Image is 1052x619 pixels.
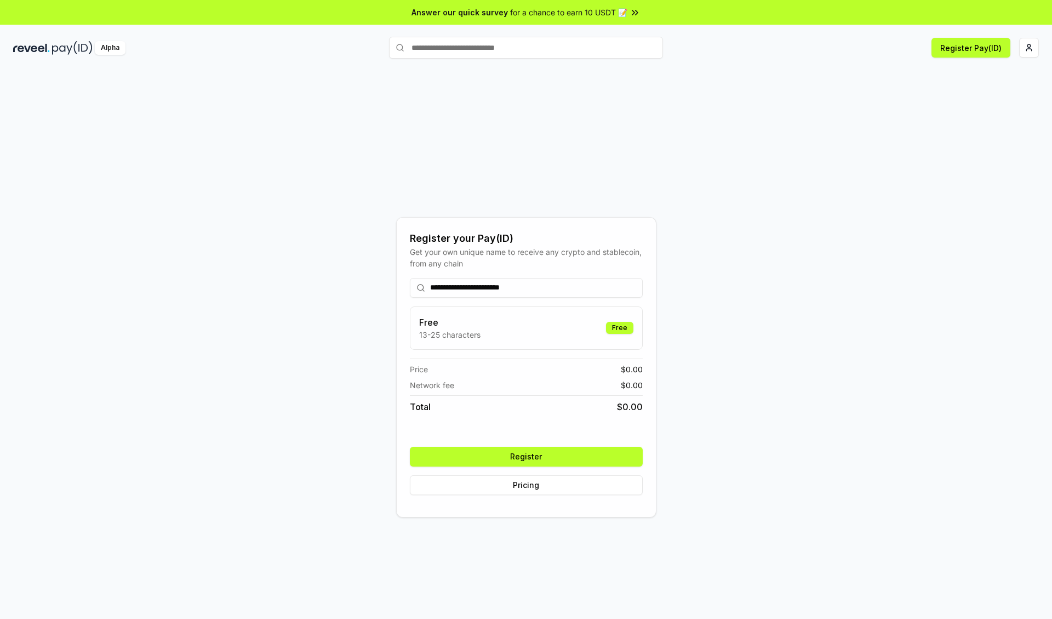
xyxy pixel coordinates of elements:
[617,400,643,413] span: $ 0.00
[410,231,643,246] div: Register your Pay(ID)
[410,364,428,375] span: Price
[411,7,508,18] span: Answer our quick survey
[621,379,643,391] span: $ 0.00
[52,41,93,55] img: pay_id
[95,41,125,55] div: Alpha
[13,41,50,55] img: reveel_dark
[410,475,643,495] button: Pricing
[419,316,481,329] h3: Free
[410,400,431,413] span: Total
[606,322,633,334] div: Free
[419,329,481,340] p: 13-25 characters
[621,364,643,375] span: $ 0.00
[410,379,454,391] span: Network fee
[510,7,627,18] span: for a chance to earn 10 USDT 📝
[931,38,1010,58] button: Register Pay(ID)
[410,447,643,467] button: Register
[410,246,643,269] div: Get your own unique name to receive any crypto and stablecoin, from any chain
